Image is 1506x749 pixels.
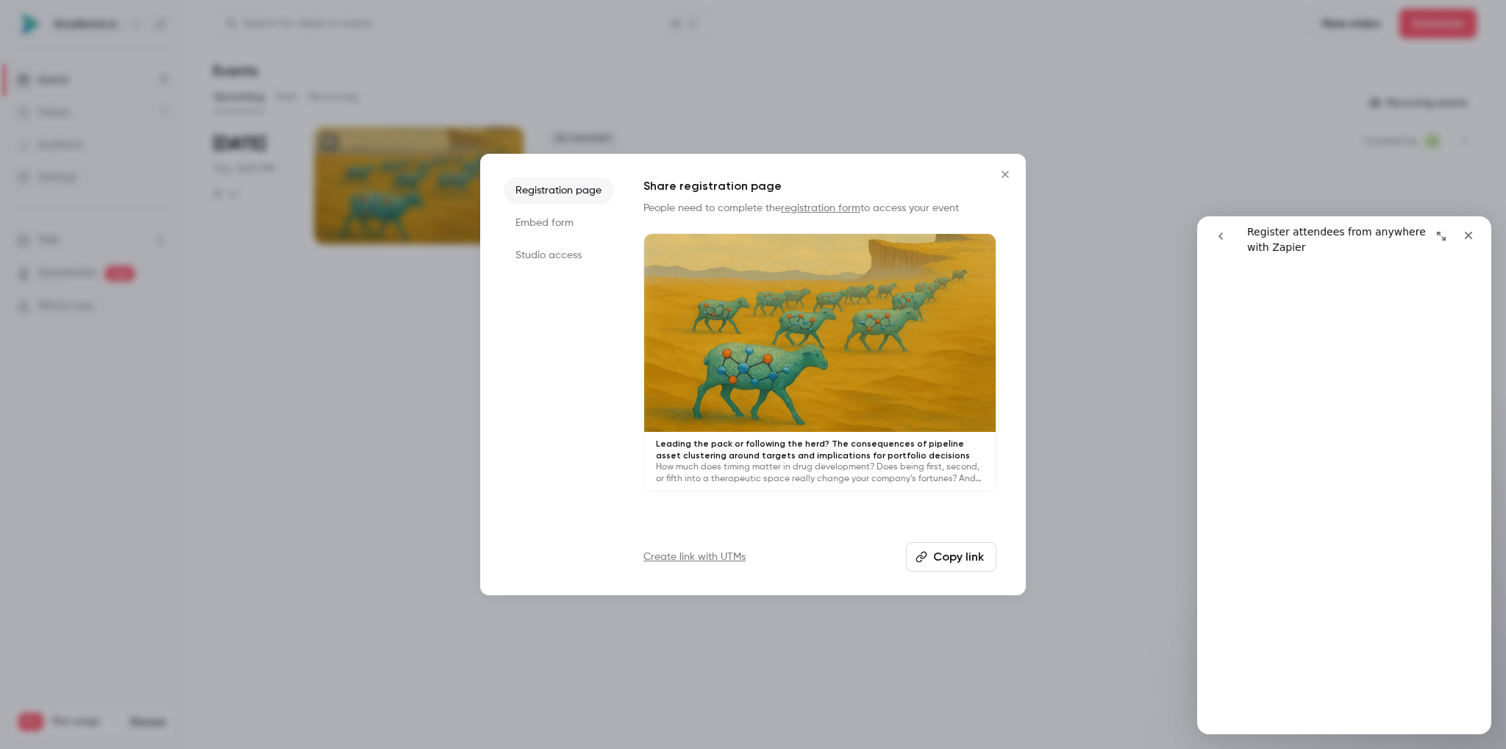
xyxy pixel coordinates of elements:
p: Leading the pack or following the herd? The consequences of pipeline asset clustering around targ... [656,438,984,461]
a: Leading the pack or following the herd? The consequences of pipeline asset clustering around targ... [643,233,996,491]
li: Registration page [504,177,614,204]
button: Close [991,160,1020,189]
button: Copy link [906,542,996,572]
p: How much does timing matter in drug development? Does being first, second, or fifth into a therap... [656,461,984,485]
h1: Share registration page [643,177,996,195]
a: Create link with UTMs [643,550,746,564]
li: Studio access [504,242,614,269]
iframe: Intercom live chat [1197,216,1491,734]
a: registration form [781,203,860,213]
li: Embed form [504,210,614,236]
p: People need to complete the to access your event [643,201,996,216]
